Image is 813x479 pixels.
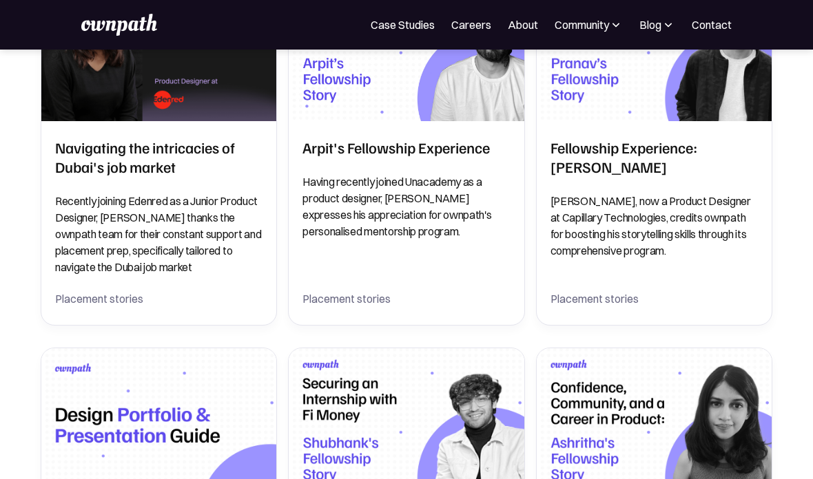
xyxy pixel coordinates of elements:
[692,17,732,33] a: Contact
[639,17,661,33] div: Blog
[302,138,490,158] h2: Arpit's Fellowship Experience
[55,193,263,276] p: Recently joining Edenred as a Junior Product Designer, [PERSON_NAME] thanks the ownpath team for ...
[639,17,675,33] div: Blog
[371,17,435,33] a: Case Studies
[302,174,510,240] p: Having recently joined Unacademy as a product designer, [PERSON_NAME] expresses his appreciation ...
[550,193,758,259] p: [PERSON_NAME], now a Product Designer at Capillary Technologies, credits ownpath for boosting his...
[555,17,609,33] div: Community
[550,138,758,177] h2: Fellowship Experience: [PERSON_NAME]
[555,17,623,33] div: Community
[550,290,758,309] div: Placement stories
[55,138,263,177] h2: Navigating the intricacies of Dubai's job market
[451,17,491,33] a: Careers
[302,290,510,309] div: Placement stories
[508,17,538,33] a: About
[55,290,263,309] div: Placement stories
